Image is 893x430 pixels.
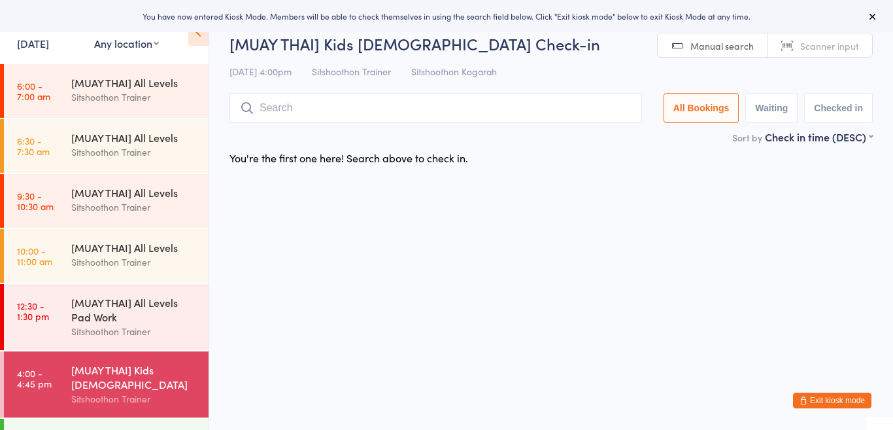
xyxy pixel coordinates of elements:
[17,135,50,156] time: 6:30 - 7:30 am
[229,151,468,165] div: You're the first one here! Search above to check in.
[664,93,739,123] button: All Bookings
[71,200,197,215] div: Sitshoothon Trainer
[745,93,798,123] button: Waiting
[229,33,873,54] h2: [MUAY THAI] Kids [DEMOGRAPHIC_DATA] Check-in
[17,81,50,101] time: 6:00 - 7:00 am
[17,300,49,321] time: 12:30 - 1:30 pm
[4,351,209,418] a: 4:00 -4:45 pm[MUAY THAI] Kids [DEMOGRAPHIC_DATA]Sitshoothon Trainer
[793,393,871,408] button: Exit kiosk mode
[21,10,872,22] div: You have now entered Kiosk Mode. Members will be able to check themselves in using the search fie...
[17,245,52,266] time: 10:00 - 11:00 am
[17,36,49,50] a: [DATE]
[71,90,197,105] div: Sitshoothon Trainer
[4,64,209,118] a: 6:00 -7:00 am[MUAY THAI] All LevelsSitshoothon Trainer
[4,284,209,350] a: 12:30 -1:30 pm[MUAY THAI] All Levels Pad WorkSitshoothon Trainer
[312,65,391,78] span: Sitshoothon Trainer
[804,93,873,123] button: Checked in
[690,39,754,52] span: Manual search
[71,185,197,200] div: [MUAY THAI] All Levels
[411,65,497,78] span: Sitshoothon Kogarah
[4,119,209,173] a: 6:30 -7:30 am[MUAY THAI] All LevelsSitshoothon Trainer
[4,174,209,228] a: 9:30 -10:30 am[MUAY THAI] All LevelsSitshoothon Trainer
[71,145,197,160] div: Sitshoothon Trainer
[229,65,292,78] span: [DATE] 4:00pm
[71,255,197,270] div: Sitshoothon Trainer
[71,75,197,90] div: [MUAY THAI] All Levels
[71,391,197,406] div: Sitshoothon Trainer
[71,363,197,391] div: [MUAY THAI] Kids [DEMOGRAPHIC_DATA]
[800,39,859,52] span: Scanner input
[71,130,197,145] div: [MUAY THAI] All Levels
[71,295,197,324] div: [MUAY THAI] All Levels Pad Work
[71,324,197,339] div: Sitshoothon Trainer
[94,36,159,50] div: Any location
[17,368,52,389] time: 4:00 - 4:45 pm
[765,130,873,144] div: Check in time (DESC)
[4,229,209,283] a: 10:00 -11:00 am[MUAY THAI] All LevelsSitshoothon Trainer
[71,240,197,255] div: [MUAY THAI] All Levels
[229,93,642,123] input: Search
[17,190,54,211] time: 9:30 - 10:30 am
[732,131,762,144] label: Sort by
